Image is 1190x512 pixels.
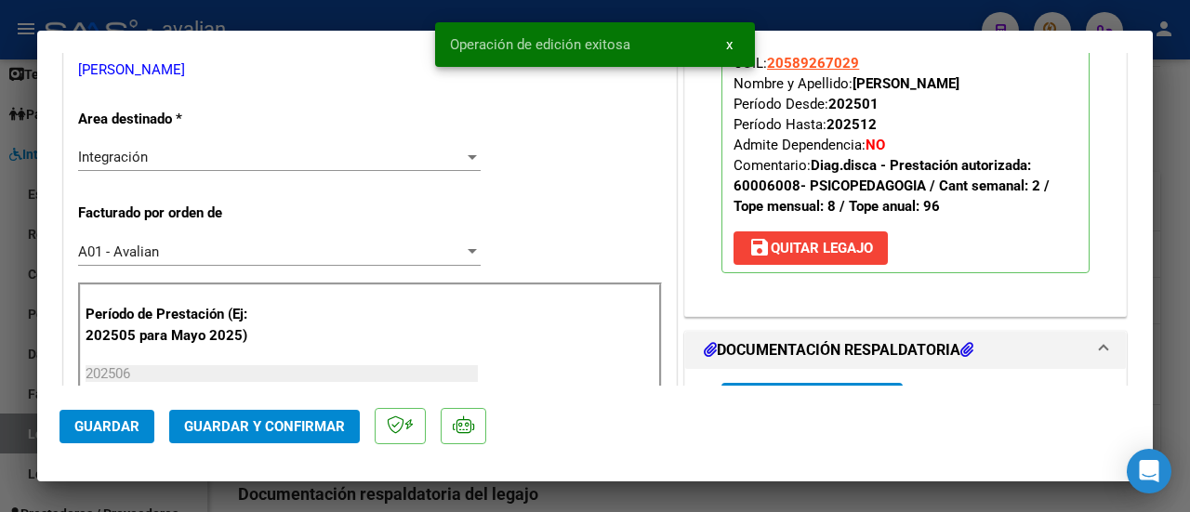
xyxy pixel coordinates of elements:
[78,243,159,260] span: A01 - Avalian
[726,36,733,53] span: x
[734,157,1050,215] span: Comentario:
[78,109,253,130] p: Area destinado *
[169,410,360,443] button: Guardar y Confirmar
[704,339,973,361] h1: DOCUMENTACIÓN RESPALDATORIA
[450,35,630,54] span: Operación de edición exitosa
[74,418,139,435] span: Guardar
[866,137,885,153] strong: NO
[734,157,1050,215] strong: Diag.disca - Prestación autorizada: 60006008- PSICOPEDAGOGIA / Cant semanal: 2 / Tope mensual: 8 ...
[78,149,148,165] span: Integración
[685,332,1126,369] mat-expansion-panel-header: DOCUMENTACIÓN RESPALDATORIA
[78,59,662,81] p: [PERSON_NAME]
[86,304,257,346] p: Período de Prestación (Ej: 202505 para Mayo 2025)
[826,116,877,133] strong: 202512
[711,28,747,61] button: x
[184,418,345,435] span: Guardar y Confirmar
[828,96,879,112] strong: 202501
[748,236,771,258] mat-icon: save
[734,55,1050,215] span: CUIL: Nombre y Apellido: Período Desde: Período Hasta: Admite Dependencia:
[767,55,859,72] span: 20589267029
[78,203,253,224] p: Facturado por orden de
[1127,449,1171,493] div: Open Intercom Messenger
[721,383,903,417] button: Agregar Documento
[853,75,959,92] strong: [PERSON_NAME]
[748,240,873,256] span: Quitar Legajo
[734,231,888,265] button: Quitar Legajo
[59,410,154,443] button: Guardar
